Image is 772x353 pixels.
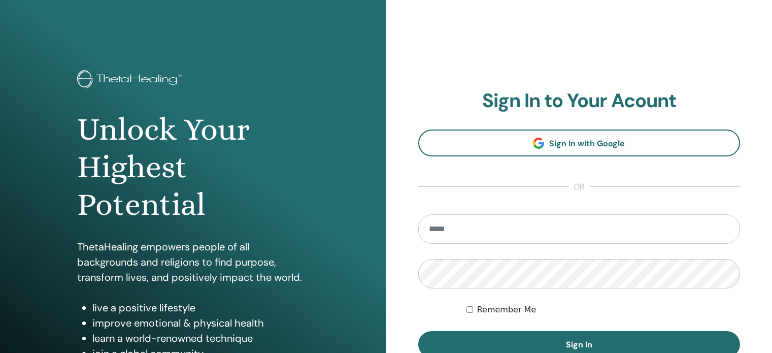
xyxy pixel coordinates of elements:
[77,239,309,285] p: ThetaHealing empowers people of all backgrounds and religions to find purpose, transform lives, a...
[466,304,740,316] div: Keep me authenticated indefinitely or until I manually logout
[92,331,309,346] li: learn a world-renowned technique
[549,138,625,149] span: Sign In with Google
[92,300,309,315] li: live a positive lifestyle
[92,315,309,331] li: improve emotional & physical health
[418,130,741,156] a: Sign In with Google
[568,181,590,193] span: or
[418,89,741,113] h2: Sign In to Your Acount
[477,304,536,316] label: Remember Me
[77,111,309,224] h1: Unlock Your Highest Potential
[566,339,592,350] span: Sign In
